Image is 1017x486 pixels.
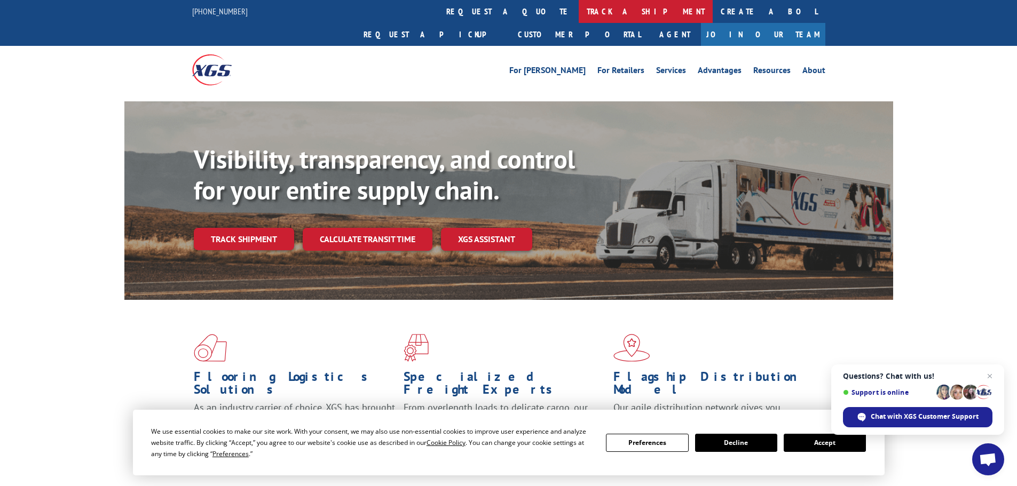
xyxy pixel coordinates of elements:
span: Questions? Chat with us! [843,372,992,380]
span: Chat with XGS Customer Support [871,412,979,421]
img: xgs-icon-focused-on-flooring-red [404,334,429,362]
a: Calculate transit time [303,228,432,251]
div: Open chat [972,443,1004,475]
b: Visibility, transparency, and control for your entire supply chain. [194,142,575,206]
a: Agent [649,23,701,46]
div: Cookie Consent Prompt [133,410,885,475]
a: Customer Portal [510,23,649,46]
a: For Retailers [597,66,644,78]
a: Request a pickup [356,23,510,46]
a: About [802,66,825,78]
a: Track shipment [194,228,294,250]
div: We use essential cookies to make our site work. With your consent, we may also use non-essential ... [151,426,593,459]
a: Services [656,66,686,78]
h1: Flagship Distribution Model [613,370,815,401]
button: Decline [695,434,777,452]
span: As an industry carrier of choice, XGS has brought innovation and dedication to flooring logistics... [194,401,395,439]
span: Our agile distribution network gives you nationwide inventory management on demand. [613,401,810,426]
h1: Flooring Logistics Solutions [194,370,396,401]
span: Support is online [843,388,933,396]
a: XGS ASSISTANT [441,228,532,251]
a: For [PERSON_NAME] [509,66,586,78]
img: xgs-icon-flagship-distribution-model-red [613,334,650,362]
span: Cookie Policy [427,438,466,447]
button: Accept [784,434,866,452]
a: Join Our Team [701,23,825,46]
a: [PHONE_NUMBER] [192,6,248,17]
span: Close chat [983,370,996,383]
img: xgs-icon-total-supply-chain-intelligence-red [194,334,227,362]
div: Chat with XGS Customer Support [843,407,992,427]
span: Preferences [212,449,249,458]
p: From overlength loads to delicate cargo, our experienced staff knows the best way to move your fr... [404,401,605,449]
button: Preferences [606,434,688,452]
a: Resources [753,66,791,78]
a: Advantages [698,66,742,78]
h1: Specialized Freight Experts [404,370,605,401]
